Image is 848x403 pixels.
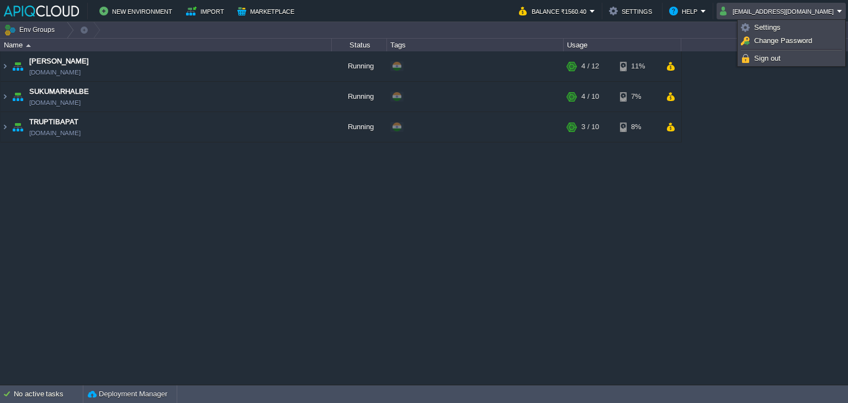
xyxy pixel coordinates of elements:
div: No active tasks [14,385,83,403]
span: Change Password [754,36,812,45]
span: Sign out [754,54,781,62]
a: [DOMAIN_NAME] [29,97,81,108]
div: 8% [620,112,656,142]
a: TRUPTIBAPAT [29,116,78,128]
a: Settings [739,22,844,34]
span: Settings [754,23,781,31]
button: Env Groups [4,22,59,38]
button: Help [669,4,701,18]
button: New Environment [99,4,176,18]
button: Import [186,4,227,18]
button: Marketplace [237,4,298,18]
img: AMDAwAAAACH5BAEAAAAALAAAAAABAAEAAAICRAEAOw== [10,112,25,142]
a: [DOMAIN_NAME] [29,128,81,139]
a: Sign out [739,52,844,65]
a: [DOMAIN_NAME] [29,67,81,78]
img: AMDAwAAAACH5BAEAAAAALAAAAAABAAEAAAICRAEAOw== [1,51,9,81]
a: SUKUMARHALBE [29,86,89,97]
div: Name [1,39,331,51]
div: 11% [620,51,656,81]
div: 4 / 12 [581,51,599,81]
div: Running [332,112,387,142]
img: AMDAwAAAACH5BAEAAAAALAAAAAABAAEAAAICRAEAOw== [26,44,31,47]
button: Balance ₹1560.40 [519,4,590,18]
img: AMDAwAAAACH5BAEAAAAALAAAAAABAAEAAAICRAEAOw== [1,112,9,142]
div: Status [332,39,386,51]
img: AMDAwAAAACH5BAEAAAAALAAAAAABAAEAAAICRAEAOw== [10,82,25,112]
div: 4 / 10 [581,82,599,112]
img: AMDAwAAAACH5BAEAAAAALAAAAAABAAEAAAICRAEAOw== [1,82,9,112]
button: Deployment Manager [88,389,167,400]
div: Running [332,82,387,112]
div: Tags [388,39,563,51]
img: AMDAwAAAACH5BAEAAAAALAAAAAABAAEAAAICRAEAOw== [10,51,25,81]
div: Usage [564,39,681,51]
button: Settings [609,4,655,18]
button: [EMAIL_ADDRESS][DOMAIN_NAME] [720,4,837,18]
img: APIQCloud [4,6,79,17]
div: Running [332,51,387,81]
div: 7% [620,82,656,112]
div: 3 / 10 [581,112,599,142]
a: Change Password [739,35,844,47]
a: [PERSON_NAME] [29,56,89,67]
